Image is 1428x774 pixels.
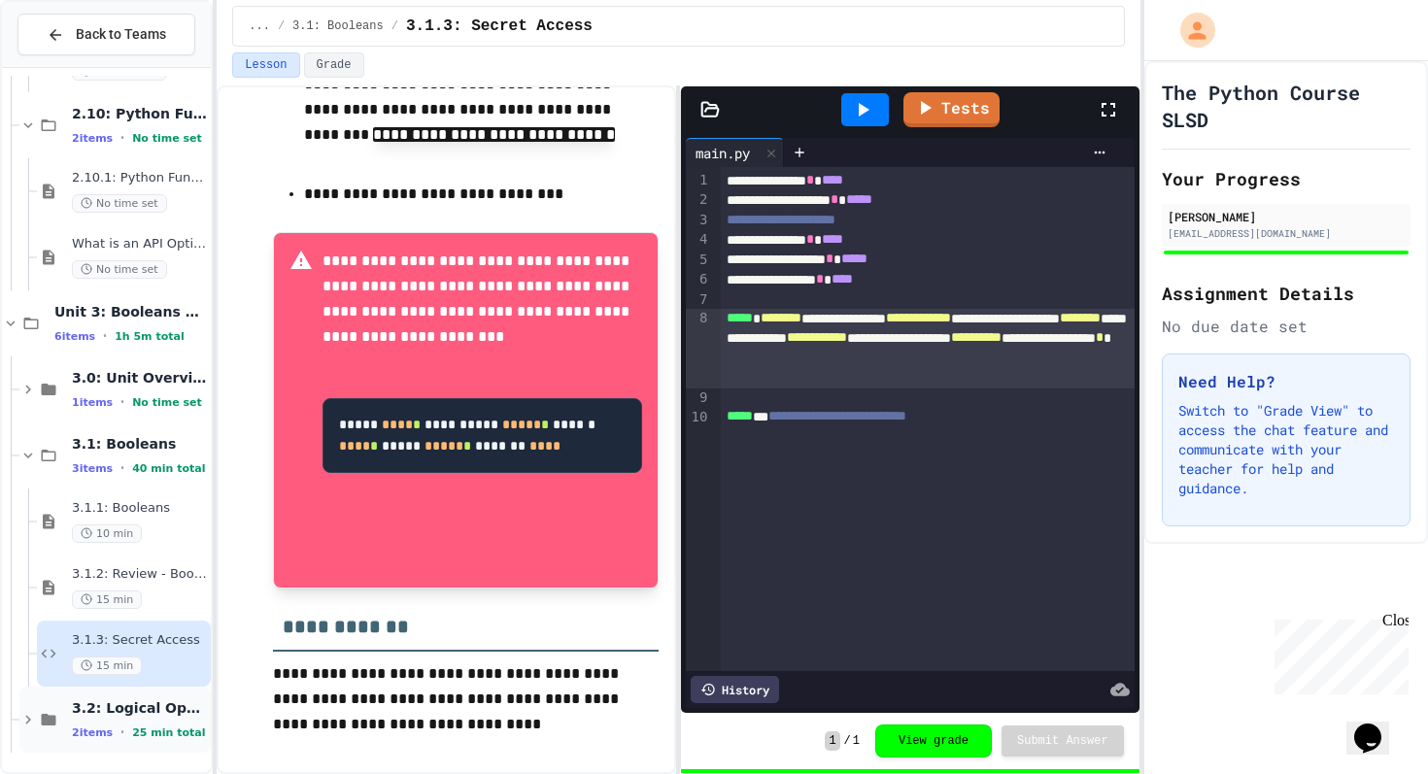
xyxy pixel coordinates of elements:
span: 1h 5m total [115,330,185,343]
p: Switch to "Grade View" to access the chat feature and communicate with your teacher for help and ... [1178,401,1394,498]
div: [PERSON_NAME] [1168,208,1405,225]
span: • [120,724,124,740]
span: ... [249,18,270,34]
button: View grade [875,724,992,757]
span: • [103,328,107,344]
h2: Your Progress [1162,165,1411,192]
span: 1 [825,731,839,751]
button: Submit Answer [1002,725,1124,757]
span: No time set [132,132,202,145]
span: / [391,18,398,34]
div: 10 [686,408,710,427]
span: / [278,18,285,34]
span: 3.1.1: Booleans [72,500,207,517]
span: 3.2: Logical Operators [72,699,207,717]
div: 2 [686,190,710,210]
span: Back to Teams [76,24,166,45]
span: 10 min [72,524,142,543]
iframe: chat widget [1346,696,1409,755]
span: 2.10: Python Fundamentals Exam [72,105,207,122]
div: 8 [686,309,710,388]
span: 3.1: Booleans [292,18,384,34]
div: My Account [1160,8,1220,52]
div: 1 [686,171,710,190]
div: main.py [686,138,784,167]
div: 3 [686,211,710,230]
a: Tests [903,92,1000,127]
span: 15 min [72,656,142,675]
span: 6 items [54,330,95,343]
div: 6 [686,270,710,289]
span: • [120,394,124,410]
span: 3.0: Unit Overview [72,369,207,387]
div: 5 [686,251,710,270]
span: What is an API Optional Actiity [72,236,207,252]
div: 9 [686,388,710,408]
span: 1 items [72,396,113,409]
button: Lesson [232,52,299,78]
button: Back to Teams [17,14,195,55]
div: 4 [686,230,710,250]
span: 3.1: Booleans [72,435,207,453]
span: Unit 3: Booleans and Conditionals [54,303,207,320]
div: 7 [686,290,710,310]
div: Chat with us now!Close [8,8,134,123]
span: 2 items [72,132,113,145]
span: • [120,460,124,476]
h3: Need Help? [1178,370,1394,393]
span: Submit Answer [1017,733,1108,749]
h2: Assignment Details [1162,280,1411,307]
span: 25 min total [132,726,205,739]
div: History [691,676,779,703]
span: / [844,733,851,749]
span: 2.10.1: Python Fundamentals Exam [72,170,207,186]
div: main.py [686,143,760,163]
span: 1 [853,733,860,749]
button: Grade [304,52,364,78]
span: 15 min [72,590,142,609]
span: 3 items [72,462,113,475]
span: No time set [132,396,202,409]
div: No due date set [1162,315,1411,338]
span: 2 items [72,726,113,739]
div: [EMAIL_ADDRESS][DOMAIN_NAME] [1168,226,1405,241]
span: 3.1.3: Secret Access [406,15,593,38]
span: 40 min total [132,462,205,475]
span: • [120,130,124,146]
span: 3.1.2: Review - Booleans [72,566,207,583]
h1: The Python Course SLSD [1162,79,1411,133]
span: 3.1.3: Secret Access [72,632,207,649]
iframe: chat widget [1267,612,1409,694]
span: No time set [72,260,167,279]
span: No time set [72,194,167,213]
